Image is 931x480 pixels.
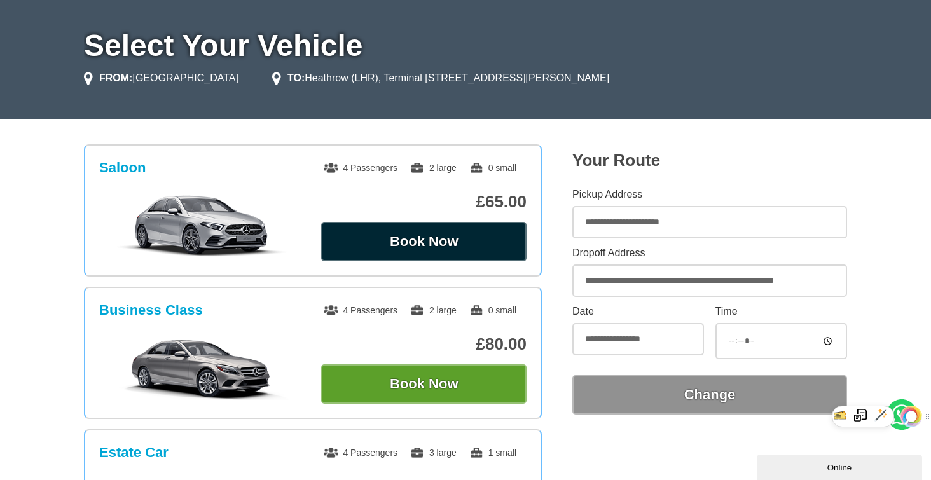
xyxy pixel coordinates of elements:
[321,192,527,212] p: £65.00
[324,305,397,315] span: 4 Passengers
[469,448,516,458] span: 1 small
[572,375,847,415] button: Change
[99,302,203,319] h3: Business Class
[469,305,516,315] span: 0 small
[106,194,298,257] img: Saloon
[572,248,847,258] label: Dropoff Address
[324,163,397,173] span: 4 Passengers
[99,444,169,461] h3: Estate Car
[321,364,527,404] button: Book Now
[84,31,847,61] h1: Select Your Vehicle
[272,71,609,86] li: Heathrow (LHR), Terminal [STREET_ADDRESS][PERSON_NAME]
[410,448,457,458] span: 3 large
[410,305,457,315] span: 2 large
[321,222,527,261] button: Book Now
[715,306,847,317] label: Time
[572,189,847,200] label: Pickup Address
[287,72,305,83] strong: TO:
[410,163,457,173] span: 2 large
[99,72,132,83] strong: FROM:
[572,306,704,317] label: Date
[324,448,397,458] span: 4 Passengers
[84,71,238,86] li: [GEOGRAPHIC_DATA]
[757,452,925,480] iframe: chat widget
[572,151,847,170] h2: Your Route
[469,163,516,173] span: 0 small
[99,160,146,176] h3: Saloon
[106,336,298,400] img: Business Class
[321,334,527,354] p: £80.00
